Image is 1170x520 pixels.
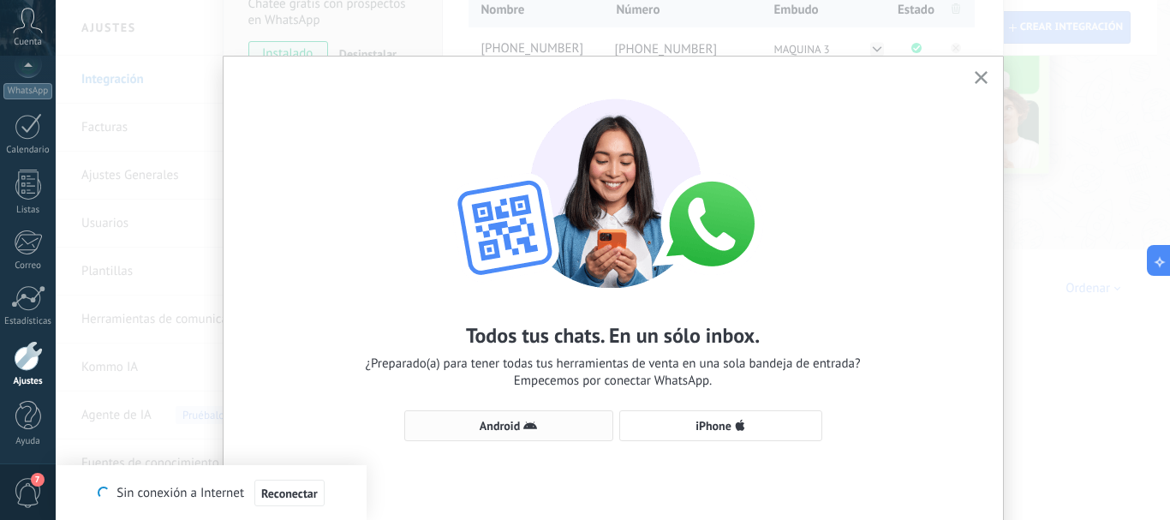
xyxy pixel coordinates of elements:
span: Reconectar [261,487,318,499]
div: Ajustes [3,376,53,387]
div: WhatsApp [3,83,52,99]
span: Cuenta [14,37,42,48]
div: Ayuda [3,436,53,447]
div: Sin conexión a Internet [98,479,324,507]
span: 7 [31,473,45,487]
div: Listas [3,205,53,216]
button: iPhone [619,410,822,441]
img: wa-lite-select-device.png [425,82,802,288]
button: Reconectar [254,480,325,507]
div: Calendario [3,145,53,156]
span: iPhone [695,420,731,432]
div: Estadísticas [3,316,53,327]
div: Correo [3,260,53,272]
button: Android [404,410,613,441]
h2: Todos tus chats. En un sólo inbox. [466,322,760,349]
span: Android [480,420,520,432]
span: ¿Preparado(a) para tener todas tus herramientas de venta en una sola bandeja de entrada? Empecemo... [365,356,860,390]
